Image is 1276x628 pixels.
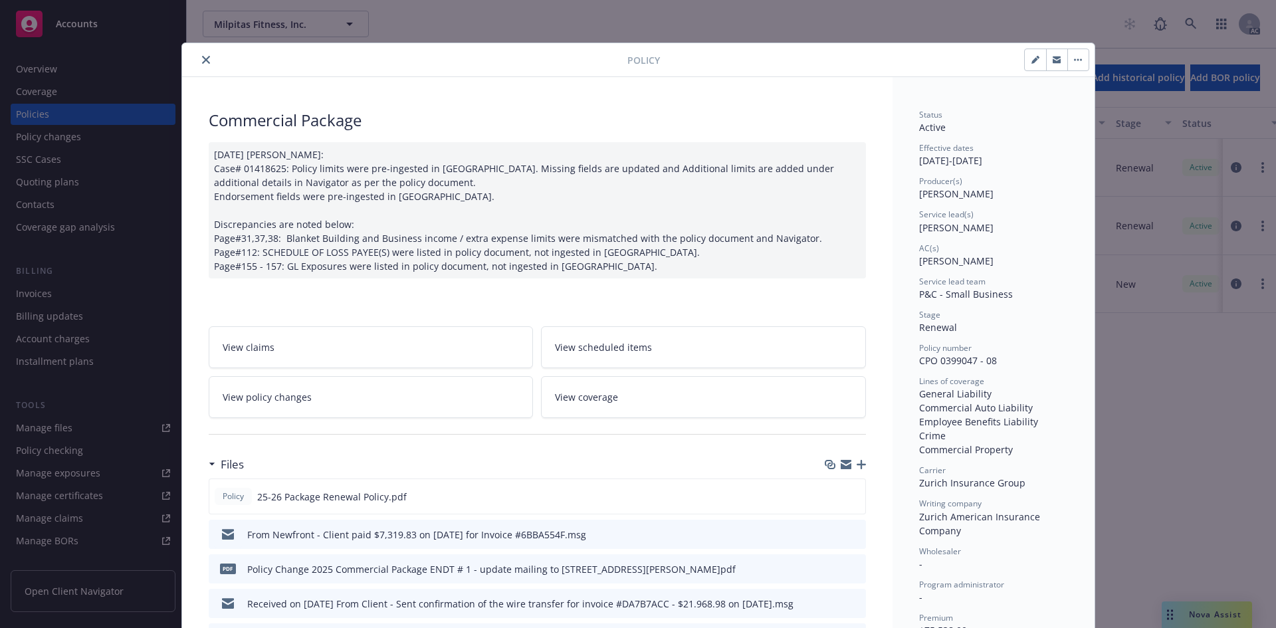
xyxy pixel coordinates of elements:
div: [DATE] [PERSON_NAME]: Case# 01418625: Policy limits were pre-ingested in [GEOGRAPHIC_DATA]. Missi... [209,142,866,278]
button: close [198,52,214,68]
div: Policy Change 2025 Commercial Package ENDT # 1 - update mailing to [STREET_ADDRESS][PERSON_NAME]pdf [247,562,736,576]
span: Active [919,121,946,134]
button: download file [827,490,837,504]
button: preview file [848,490,860,504]
div: Commercial Property [919,443,1068,457]
span: AC(s) [919,243,939,254]
button: download file [827,597,838,611]
span: Producer(s) [919,175,962,187]
button: download file [827,562,838,576]
span: [PERSON_NAME] [919,187,994,200]
span: [PERSON_NAME] [919,221,994,234]
button: preview file [849,597,861,611]
div: Employee Benefits Liability [919,415,1068,429]
div: Commercial Auto Liability [919,401,1068,415]
span: Zurich Insurance Group [919,476,1025,489]
div: Crime [919,429,1068,443]
span: - [919,558,922,570]
span: Writing company [919,498,982,509]
span: Stage [919,309,940,320]
span: 25-26 Package Renewal Policy.pdf [257,490,407,504]
span: pdf [220,564,236,574]
a: View claims [209,326,534,368]
h3: Files [221,456,244,473]
div: Files [209,456,244,473]
span: Effective dates [919,142,974,154]
button: download file [827,528,838,542]
span: - [919,591,922,603]
span: Policy number [919,342,972,354]
span: Premium [919,612,953,623]
div: Received on [DATE] From Client - Sent confirmation of the wire transfer for invoice #DA7B7ACC - $... [247,597,794,611]
div: General Liability [919,387,1068,401]
a: View scheduled items [541,326,866,368]
span: Program administrator [919,579,1004,590]
span: Lines of coverage [919,375,984,387]
span: Zurich American Insurance Company [919,510,1043,537]
span: Service lead team [919,276,986,287]
span: Carrier [919,465,946,476]
div: [DATE] - [DATE] [919,142,1068,167]
span: Renewal [919,321,957,334]
a: View policy changes [209,376,534,418]
button: preview file [849,562,861,576]
span: CPO 0399047 - 08 [919,354,997,367]
button: preview file [849,528,861,542]
span: View policy changes [223,390,312,404]
a: View coverage [541,376,866,418]
div: From Newfront - Client paid $7,319.83 on [DATE] for Invoice #6BBA554F.msg [247,528,586,542]
span: [PERSON_NAME] [919,255,994,267]
span: Status [919,109,942,120]
span: View claims [223,340,274,354]
span: View coverage [555,390,618,404]
div: Commercial Package [209,109,866,132]
span: Policy [627,53,660,67]
span: View scheduled items [555,340,652,354]
span: Wholesaler [919,546,961,557]
span: Policy [220,490,247,502]
span: P&C - Small Business [919,288,1013,300]
span: Service lead(s) [919,209,974,220]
